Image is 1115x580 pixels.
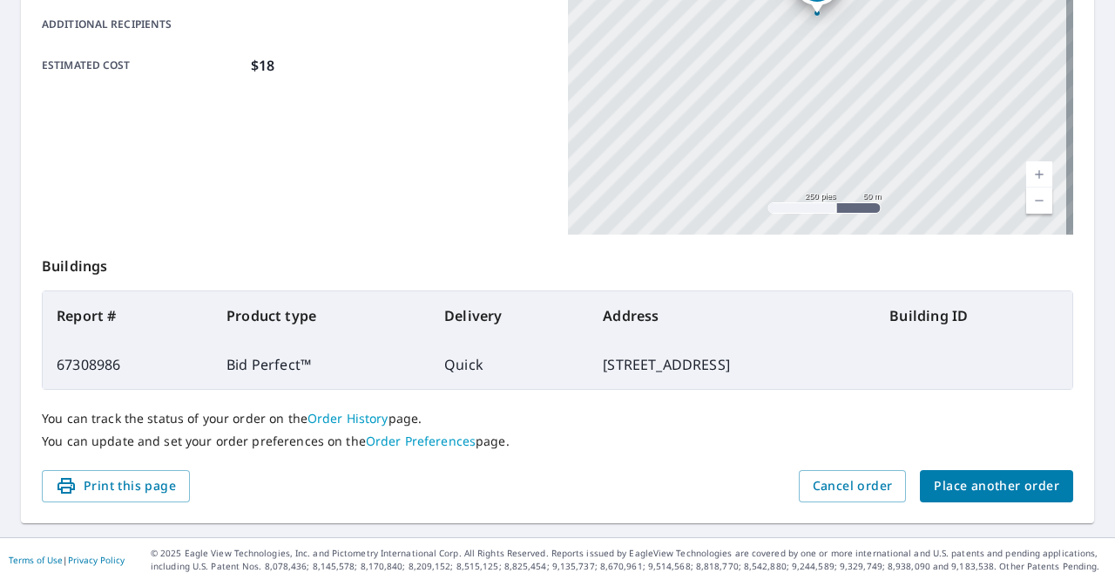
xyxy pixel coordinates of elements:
a: Privacy Policy [68,554,125,566]
td: 67308986 [43,340,213,389]
a: Nivel actual 17, alejar [1026,188,1052,214]
button: Cancel order [799,470,907,502]
p: $18 [251,55,274,76]
button: Place another order [920,470,1073,502]
p: Estimated cost [42,55,244,76]
a: Order Preferences [366,433,476,449]
p: | [9,555,125,565]
th: Address [589,291,875,340]
p: Buildings [42,235,1073,290]
a: Terms of Use [9,554,63,566]
a: Nivel actual 17, ampliar [1026,161,1052,188]
button: Print this page [42,470,190,502]
td: Bid Perfect™ [213,340,430,389]
p: © 2025 Eagle View Technologies, Inc. and Pictometry International Corp. All Rights Reserved. Repo... [151,547,1106,573]
span: Place another order [934,475,1059,497]
p: Additional recipients [42,17,244,32]
td: [STREET_ADDRESS] [589,340,875,389]
span: Print this page [56,475,176,497]
p: You can track the status of your order on the page. [42,411,1073,426]
span: Cancel order [813,475,893,497]
td: Quick [430,340,589,389]
th: Delivery [430,291,589,340]
a: Order History [307,410,389,426]
th: Report # [43,291,213,340]
th: Building ID [875,291,1072,340]
p: You can update and set your order preferences on the page. [42,433,1073,449]
th: Product type [213,291,430,340]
